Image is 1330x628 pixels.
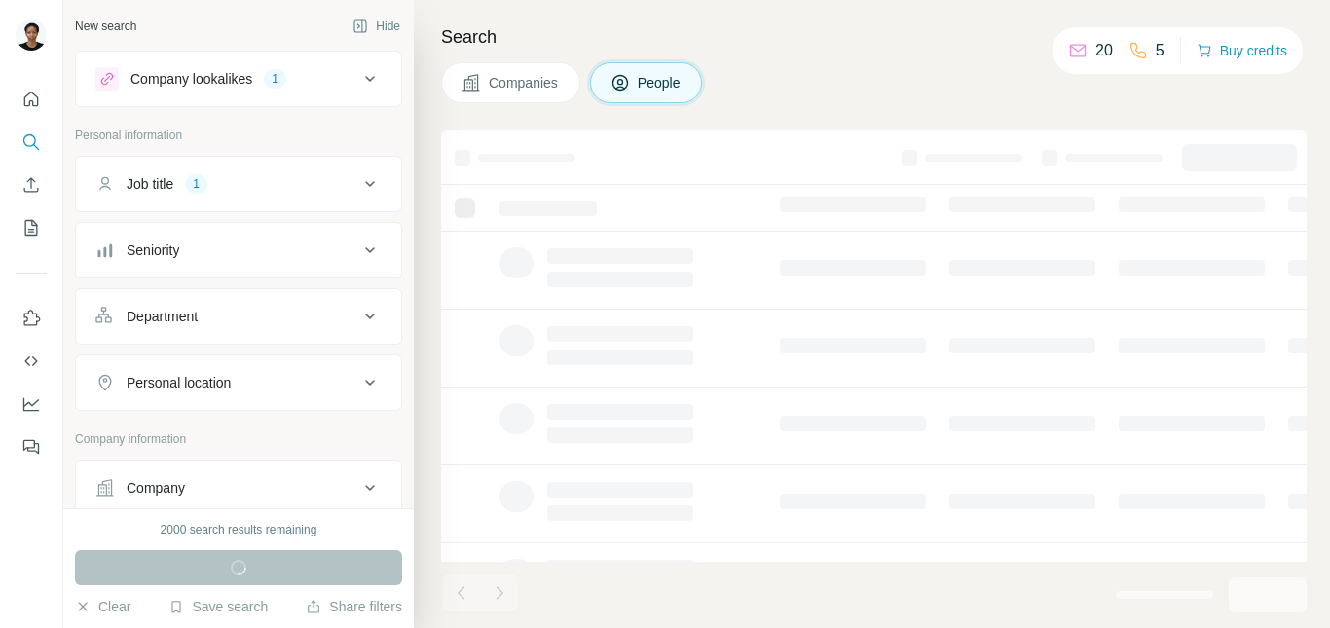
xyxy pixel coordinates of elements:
button: Department [76,293,401,340]
button: Search [16,125,47,160]
p: 5 [1156,39,1164,62]
button: Clear [75,597,130,616]
div: Seniority [127,240,179,260]
button: Use Surfe API [16,344,47,379]
div: Company [127,478,185,498]
button: Share filters [306,597,402,616]
p: Company information [75,430,402,448]
div: Job title [127,174,173,194]
button: Dashboard [16,387,47,422]
div: Company lookalikes [130,69,252,89]
h4: Search [441,23,1307,51]
button: Seniority [76,227,401,274]
span: People [638,73,683,92]
button: Enrich CSV [16,167,47,203]
div: Department [127,307,198,326]
p: Personal information [75,127,402,144]
button: My lists [16,210,47,245]
div: Personal location [127,373,231,392]
button: Hide [339,12,414,41]
div: New search [75,18,136,35]
button: Buy credits [1197,37,1287,64]
button: Company lookalikes1 [76,55,401,102]
button: Job title1 [76,161,401,207]
button: Feedback [16,429,47,464]
button: Quick start [16,82,47,117]
div: 1 [264,70,286,88]
div: 1 [185,175,207,193]
span: Companies [489,73,560,92]
button: Save search [168,597,268,616]
div: 2000 search results remaining [161,521,317,538]
img: Avatar [16,19,47,51]
button: Personal location [76,359,401,406]
p: 20 [1095,39,1113,62]
button: Company [76,464,401,511]
button: Use Surfe on LinkedIn [16,301,47,336]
